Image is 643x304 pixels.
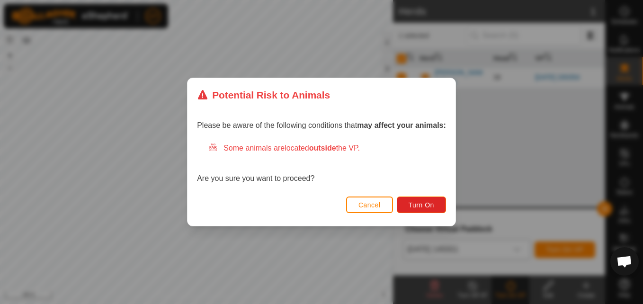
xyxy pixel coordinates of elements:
[409,201,434,209] span: Turn On
[309,144,336,152] strong: outside
[610,247,639,276] a: Open chat
[397,197,446,213] button: Turn On
[197,121,446,129] span: Please be aware of the following conditions that
[285,144,360,152] span: located the VP.
[208,143,446,154] div: Some animals are
[358,201,381,209] span: Cancel
[357,121,446,129] strong: may affect your animals:
[346,197,393,213] button: Cancel
[197,88,330,102] div: Potential Risk to Animals
[197,143,446,184] div: Are you sure you want to proceed?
